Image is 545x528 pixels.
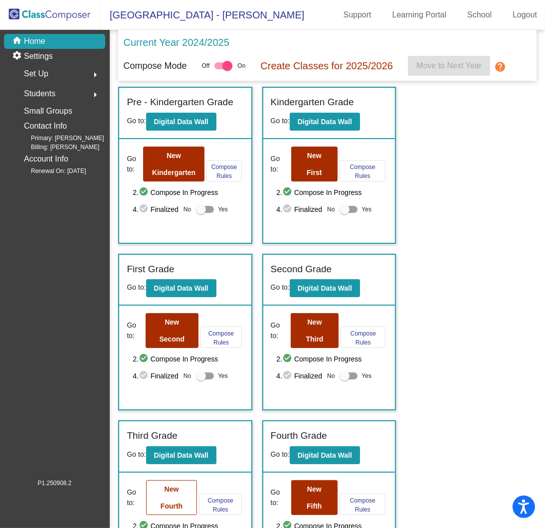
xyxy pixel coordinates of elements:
[152,152,195,176] b: New Kindergarten
[282,353,294,365] mat-icon: check_circle
[340,494,386,515] button: Compose Rules
[271,95,354,110] label: Kindergarten Grade
[154,451,208,459] b: Digital Data Wall
[362,370,371,382] span: Yes
[139,203,151,215] mat-icon: check_circle
[24,50,53,62] p: Settings
[24,119,67,133] p: Contact Info
[100,7,304,23] span: [GEOGRAPHIC_DATA] - [PERSON_NAME]
[282,186,294,198] mat-icon: check_circle
[127,283,146,291] span: Go to:
[200,327,242,348] button: Compose Rules
[290,113,360,131] button: Digital Data Wall
[341,327,385,348] button: Compose Rules
[199,494,242,515] button: Compose Rules
[24,87,55,101] span: Students
[291,147,338,181] button: New First
[494,61,506,73] mat-icon: help
[154,284,208,292] b: Digital Data Wall
[15,167,86,176] span: Renewal On: [DATE]
[123,35,229,50] p: Current Year 2024/2025
[146,279,216,297] button: Digital Data Wall
[408,56,490,76] button: Move to Next Year
[271,429,327,443] label: Fourth Grade
[327,371,335,380] span: No
[89,69,101,81] mat-icon: arrow_right
[276,353,387,365] span: 2. Compose In Progress
[24,67,48,81] span: Set Up
[276,203,322,215] span: 4. Finalized
[291,313,339,348] button: New Third
[161,485,182,510] b: New Fourth
[15,143,99,152] span: Billing: [PERSON_NAME]
[271,283,290,291] span: Go to:
[282,203,294,215] mat-icon: check_circle
[154,118,208,126] b: Digital Data Wall
[271,154,289,175] span: Go to:
[271,450,290,458] span: Go to:
[139,353,151,365] mat-icon: check_circle
[146,446,216,464] button: Digital Data Wall
[12,50,24,62] mat-icon: settings
[327,205,335,214] span: No
[271,320,289,341] span: Go to:
[362,203,371,215] span: Yes
[123,59,186,73] p: Compose Mode
[307,152,322,176] b: New First
[271,262,332,277] label: Second Grade
[127,429,177,443] label: Third Grade
[146,480,197,515] button: New Fourth
[15,134,104,143] span: Primary: [PERSON_NAME]
[146,113,216,131] button: Digital Data Wall
[12,35,24,47] mat-icon: home
[24,152,68,166] p: Account Info
[146,313,198,348] button: New Second
[505,7,545,23] a: Logout
[89,89,101,101] mat-icon: arrow_right
[336,7,379,23] a: Support
[133,203,179,215] span: 4. Finalized
[127,95,233,110] label: Pre - Kindergarten Grade
[276,370,322,382] span: 4. Finalized
[139,186,151,198] mat-icon: check_circle
[206,160,242,181] button: Compose Rules
[183,371,191,380] span: No
[290,279,360,297] button: Digital Data Wall
[459,7,500,23] a: School
[282,370,294,382] mat-icon: check_circle
[416,61,482,70] span: Move to Next Year
[298,118,352,126] b: Digital Data Wall
[260,58,393,73] p: Create Classes for 2025/2026
[218,203,228,215] span: Yes
[133,353,243,365] span: 2. Compose In Progress
[298,284,352,292] b: Digital Data Wall
[139,370,151,382] mat-icon: check_circle
[271,117,290,125] span: Go to:
[127,320,144,341] span: Go to:
[276,186,387,198] span: 2. Compose In Progress
[127,154,141,175] span: Go to:
[24,35,45,47] p: Home
[127,262,174,277] label: First Grade
[306,318,323,343] b: New Third
[290,446,360,464] button: Digital Data Wall
[127,450,146,458] span: Go to:
[160,318,185,343] b: New Second
[202,61,210,70] span: Off
[307,485,322,510] b: New Fifth
[237,61,245,70] span: On
[143,147,204,181] button: New Kindergarten
[384,7,455,23] a: Learning Portal
[271,487,289,508] span: Go to:
[127,117,146,125] span: Go to:
[298,451,352,459] b: Digital Data Wall
[133,186,243,198] span: 2. Compose In Progress
[340,160,386,181] button: Compose Rules
[127,487,144,508] span: Go to:
[218,370,228,382] span: Yes
[183,205,191,214] span: No
[133,370,179,382] span: 4. Finalized
[24,104,72,118] p: Small Groups
[291,480,338,515] button: New Fifth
